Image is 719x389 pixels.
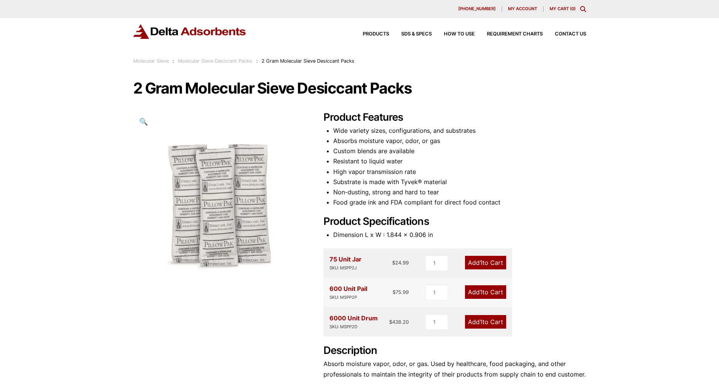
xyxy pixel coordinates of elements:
span: My account [508,7,537,11]
img: Delta Adsorbents [133,24,246,39]
h2: Product Specifications [323,215,586,228]
a: Add1to Cart [465,315,506,329]
li: Dimension L x W : 1.844 x 0.906 in [333,230,586,240]
h2: Product Features [323,111,586,124]
span: $ [393,289,396,295]
li: High vapor transmission rate [333,167,586,177]
a: View full-screen image gallery [133,111,154,132]
a: Add1to Cart [465,256,506,269]
span: 🔍 [139,117,148,126]
div: 600 Unit Pail [329,284,367,301]
a: [PHONE_NUMBER] [452,6,502,12]
p: Absorb moisture vapor, odor, or gas. Used by healthcare, food packaging, and other professionals ... [323,359,586,379]
a: Molecular Sieve [133,58,169,64]
li: Custom blends are available [333,146,586,156]
span: Requirement Charts [487,32,543,37]
li: Substrate is made with Tyvek® material [333,177,586,187]
h1: 2 Gram Molecular Sieve Desiccant Packs [133,80,586,96]
span: [PHONE_NUMBER] [458,7,496,11]
span: 1 [480,259,482,266]
a: Products [351,32,389,37]
li: Wide variety sizes, configurations, and substrates [333,126,586,136]
li: Resistant to liquid water [333,156,586,166]
span: $ [389,319,392,325]
span: Products [363,32,389,37]
span: 0 [571,6,574,11]
span: $ [392,260,395,266]
a: How to Use [432,32,475,37]
span: 2 Gram Molecular Sieve Desiccant Packs [262,58,354,64]
bdi: 438.20 [389,319,409,325]
div: SKU: MSPP2P [329,294,367,301]
a: Contact Us [543,32,586,37]
div: SKU: MSPP2J [329,264,362,272]
a: Add1to Cart [465,285,506,299]
div: 75 Unit Jar [329,254,362,272]
div: SKU: MSPP2D [329,323,378,331]
span: 1 [480,288,482,296]
a: SDS & SPECS [389,32,432,37]
li: Food grade ink and FDA compliant for direct food contact [333,197,586,208]
span: : [256,58,258,64]
div: Toggle Modal Content [580,6,586,12]
span: : [172,58,174,64]
li: Absorbs moisture vapor, odor, or gas [333,136,586,146]
a: Molecular Sieve Desiccant Packs [178,58,252,64]
h2: Description [323,344,586,357]
li: Non-dusting, strong and hard to tear [333,187,586,197]
a: My account [502,6,543,12]
span: Contact Us [555,32,586,37]
span: SDS & SPECS [401,32,432,37]
div: 6000 Unit Drum [329,313,378,331]
a: Requirement Charts [475,32,543,37]
span: How to Use [444,32,475,37]
a: My Cart (0) [550,6,576,11]
bdi: 75.99 [393,289,409,295]
bdi: 24.99 [392,260,409,266]
span: 1 [480,318,482,326]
